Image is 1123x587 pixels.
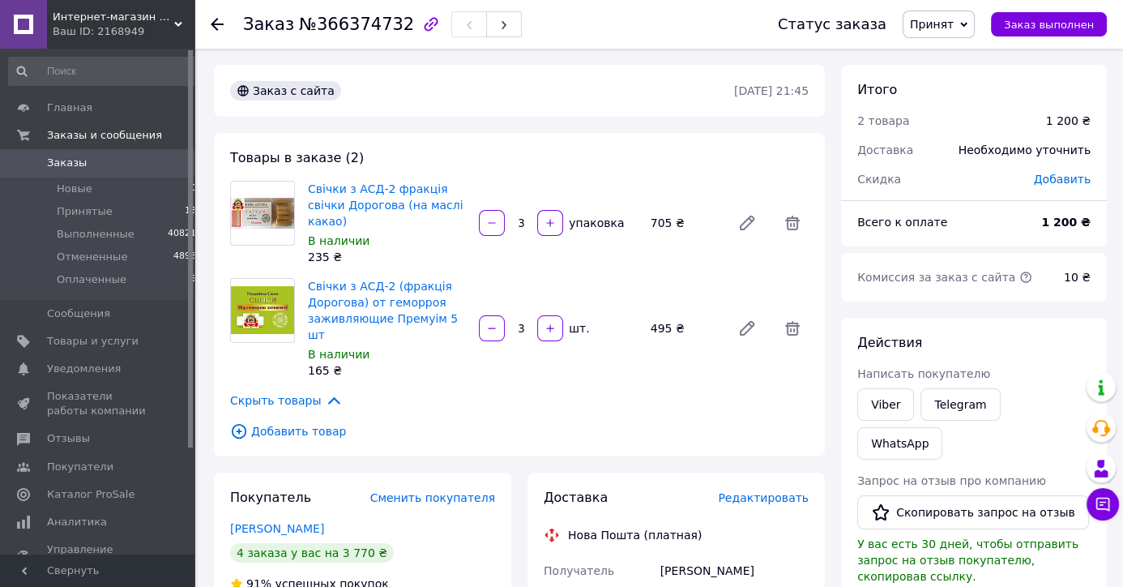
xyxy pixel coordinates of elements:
div: 165 ₴ [308,362,466,379]
span: В наличии [308,348,369,361]
b: 1 200 ₴ [1041,216,1091,229]
span: Доставка [544,490,608,505]
input: Поиск [8,57,198,86]
div: 4 заказа у вас на 3 770 ₴ [230,543,394,563]
span: Покупатель [230,490,311,505]
span: Новые [57,182,92,196]
span: Товары и услуги [47,334,139,349]
a: WhatsApp [857,427,942,460]
a: Viber [857,388,914,421]
span: Управление сайтом [47,542,150,572]
span: 0 [190,182,196,196]
span: Скидка [857,173,901,186]
span: Получатель [544,564,614,577]
span: Заказы [47,156,87,170]
span: Аналитика [47,515,107,529]
a: [PERSON_NAME] [230,522,324,535]
div: Нова Пошта (платная) [564,527,706,543]
div: 10 ₴ [1054,259,1100,295]
a: Редактировать [731,207,763,239]
div: [PERSON_NAME] [657,556,812,585]
span: Добавить товар [230,422,809,440]
button: Чат с покупателем [1087,488,1119,521]
span: 13 [185,204,196,219]
a: Редактировать [731,312,763,345]
span: Оплаченные [57,272,126,287]
div: шт. [565,320,591,336]
div: Заказ с сайта [230,81,341,101]
a: Telegram [920,388,1000,421]
span: Всего к оплате [857,216,947,229]
img: Свічки з АСД-2 фракція свічки Дорогова (на маслі какао) [231,198,294,229]
a: Свічки з АСД-2 фракція свічки Дорогова (на маслі какао) [308,182,463,228]
span: Запрос на отзыв про компанию [857,474,1046,487]
span: Написать покупателю [857,367,990,380]
span: 4898 [173,250,196,264]
div: 495 ₴ [644,317,724,340]
span: Заказ [243,15,294,34]
span: Скрыть товары [230,392,343,409]
div: Необходимо уточнить [949,132,1100,168]
span: Покупатели [47,460,113,474]
span: Принятые [57,204,113,219]
div: Ваш ID: 2168949 [53,24,194,39]
div: Вернуться назад [211,16,224,32]
img: Свічки з АСД-2 (фракція Дорогова) от геморроя заживляющие Премуім 5 шт [231,286,294,334]
button: Заказ выполнен [991,12,1107,36]
a: Свічки з АСД-2 (фракція Дорогова) от геморроя заживляющие Премуім 5 шт [308,280,458,341]
span: Сменить покупателя [370,491,495,504]
span: Действия [857,335,922,350]
span: Принят [910,18,954,31]
span: Заказ выполнен [1004,19,1094,31]
span: В наличии [308,234,369,247]
div: 705 ₴ [644,212,724,234]
span: 2 товара [857,114,909,127]
span: Уведомления [47,362,121,376]
span: У вас есть 30 дней, чтобы отправить запрос на отзыв покупателю, скопировав ссылку. [857,538,1078,583]
span: Сообщения [47,306,110,321]
button: Скопировать запрос на отзыв [857,495,1089,529]
span: 40821 [168,227,196,242]
div: 1 200 ₴ [1046,113,1091,129]
span: Товары в заказе (2) [230,150,364,165]
time: [DATE] 21:45 [734,84,809,97]
span: Удалить [776,207,809,239]
span: Заказы и сообщения [47,128,162,143]
span: Добавить [1034,173,1091,186]
span: №366374732 [299,15,414,34]
span: Каталог ProSale [47,487,135,502]
span: Редактировать [718,491,809,504]
span: Удалить [776,312,809,345]
span: Выполненные [57,227,135,242]
span: Комиссия за заказ с сайта [857,271,1032,284]
span: Интернет-магазин Жива- Аптека [53,10,174,24]
div: упаковка [565,215,626,231]
span: Главная [47,101,92,115]
span: Показатели работы компании [47,389,150,418]
span: Итого [857,82,897,97]
span: Отзывы [47,431,90,446]
span: Доставка [857,144,913,156]
span: Отмененные [57,250,127,264]
span: 5 [190,272,196,287]
div: 235 ₴ [308,249,466,265]
div: Статус заказа [778,16,886,32]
